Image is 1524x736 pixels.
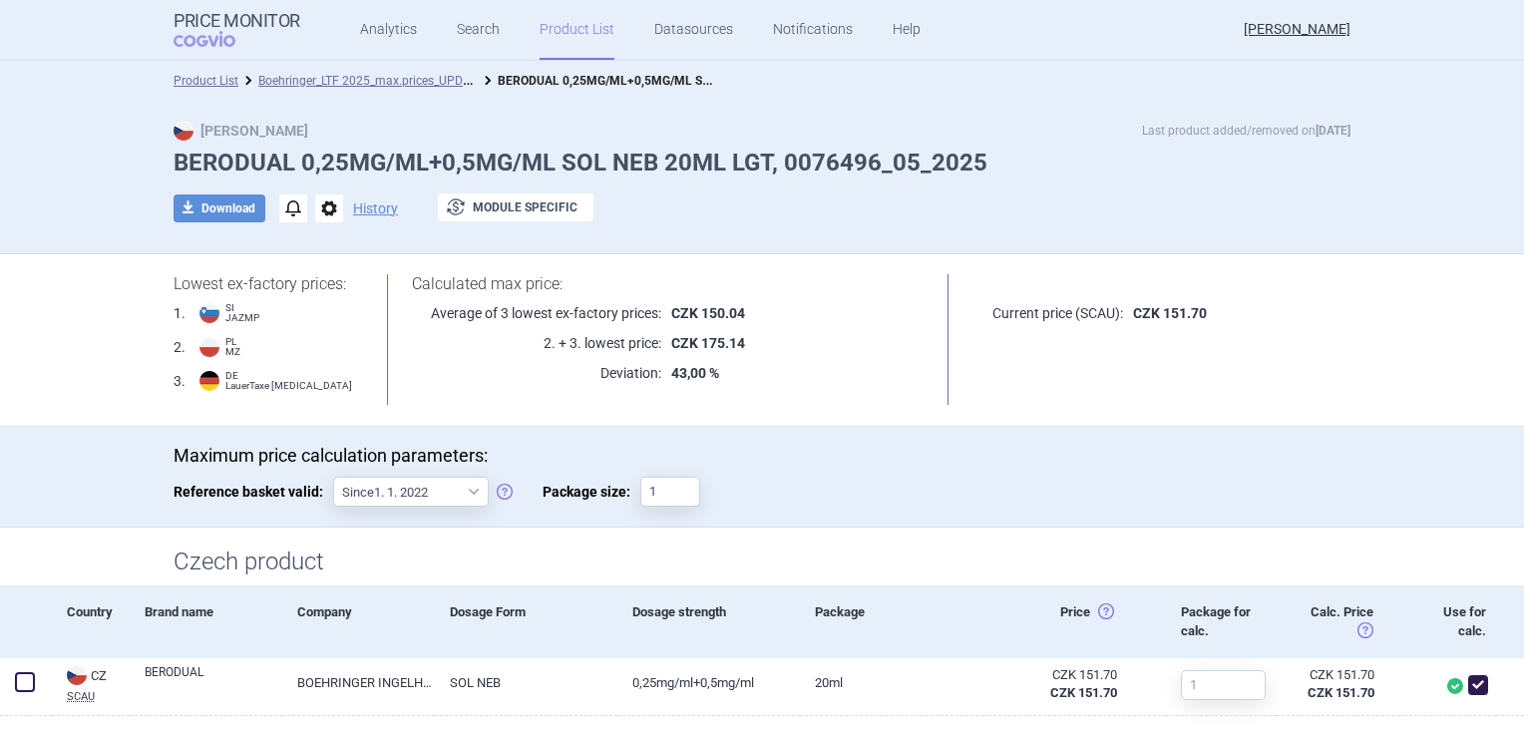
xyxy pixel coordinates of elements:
[1142,121,1350,141] p: Last product added/removed on
[225,371,352,391] span: DE LauerTaxe [MEDICAL_DATA]
[435,585,617,657] div: Dosage Form
[174,303,186,323] span: 1 .
[412,333,661,353] p: 2. + 3. lowest price:
[238,71,478,91] li: Boehringer_LTF 2025_max.prices_UPDATED 29.05.2025_ALL
[353,201,398,215] button: History
[800,658,982,707] a: 20ML
[671,335,745,351] strong: CZK 175.14
[67,665,130,687] div: CZ
[333,477,489,507] select: Reference basket valid:
[435,658,617,707] a: SOL NEB
[199,337,219,357] img: Poland
[498,70,909,89] strong: BERODUAL 0,25MG/ML+0,5MG/ML SOL NEB 20ML LGT, 0076496_05_2025
[998,666,1117,702] abbr: Česko ex-factory
[199,303,219,323] img: Slovenia
[174,445,1350,467] p: Maximum price calculation parameters:
[225,337,240,357] span: PL MZ
[67,665,87,685] img: Czech Republic
[174,337,186,357] span: 2 .
[52,585,130,657] div: Country
[225,303,259,323] span: SI JAZMP
[174,371,186,391] span: 3 .
[174,123,308,139] strong: [PERSON_NAME]
[67,691,130,702] abbr: SCAU
[640,477,700,507] input: Package size:
[174,11,300,49] a: Price MonitorCOGVIO
[800,585,982,657] div: Package
[258,70,555,89] a: Boehringer_LTF 2025_max.prices_UPDATED [DATE]_ALL
[174,71,238,91] li: Product List
[1316,124,1350,138] strong: [DATE]
[1308,685,1374,700] strong: CZK 151.70
[983,585,1166,657] div: Price
[438,193,593,221] button: Module specific
[973,303,1123,323] p: Current price (SCAU):
[617,585,800,657] div: Dosage strength
[174,31,263,47] span: COGVIO
[174,194,265,222] button: Download
[282,585,435,657] div: Company
[412,363,661,383] p: Deviation:
[1398,585,1496,657] div: Use for calc.
[671,365,719,381] strong: 43,00 %
[671,305,745,321] strong: CZK 150.04
[282,658,435,707] a: BOEHRINGER INGELHEIM INTERNATIONAL GMBH, [GEOGRAPHIC_DATA]
[130,585,282,657] div: Brand name
[1277,658,1398,710] a: CZK 151.70CZK 151.70
[174,11,300,31] strong: Price Monitor
[174,149,1350,178] h1: BERODUAL 0,25MG/ML+0,5MG/ML SOL NEB 20ML LGT, 0076496_05_2025
[1181,670,1266,700] input: 1
[412,303,661,323] p: Average of 3 lowest ex-factory prices:
[1133,305,1207,321] strong: CZK 151.70
[617,658,800,707] a: 0,25MG/ML+0,5MG/ML
[998,666,1117,684] div: CZK 151.70
[1277,585,1398,657] div: Calc. Price
[174,477,333,507] span: Reference basket valid:
[478,71,717,91] li: BERODUAL 0,25MG/ML+0,5MG/ML SOL NEB 20ML LGT, 0076496_05_2025
[145,663,282,699] a: BERODUAL
[1050,685,1117,700] strong: CZK 151.70
[543,477,640,507] span: Package size:
[199,371,219,391] img: Germany
[52,663,130,702] a: CZCZSCAU
[412,274,925,293] h1: Calculated max price:
[1166,585,1277,657] div: Package for calc.
[174,548,1350,576] h1: Czech product
[1292,666,1373,684] div: CZK 151.70
[174,121,193,141] img: CZ
[174,274,362,293] h1: Lowest ex-factory prices:
[174,74,238,88] a: Product List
